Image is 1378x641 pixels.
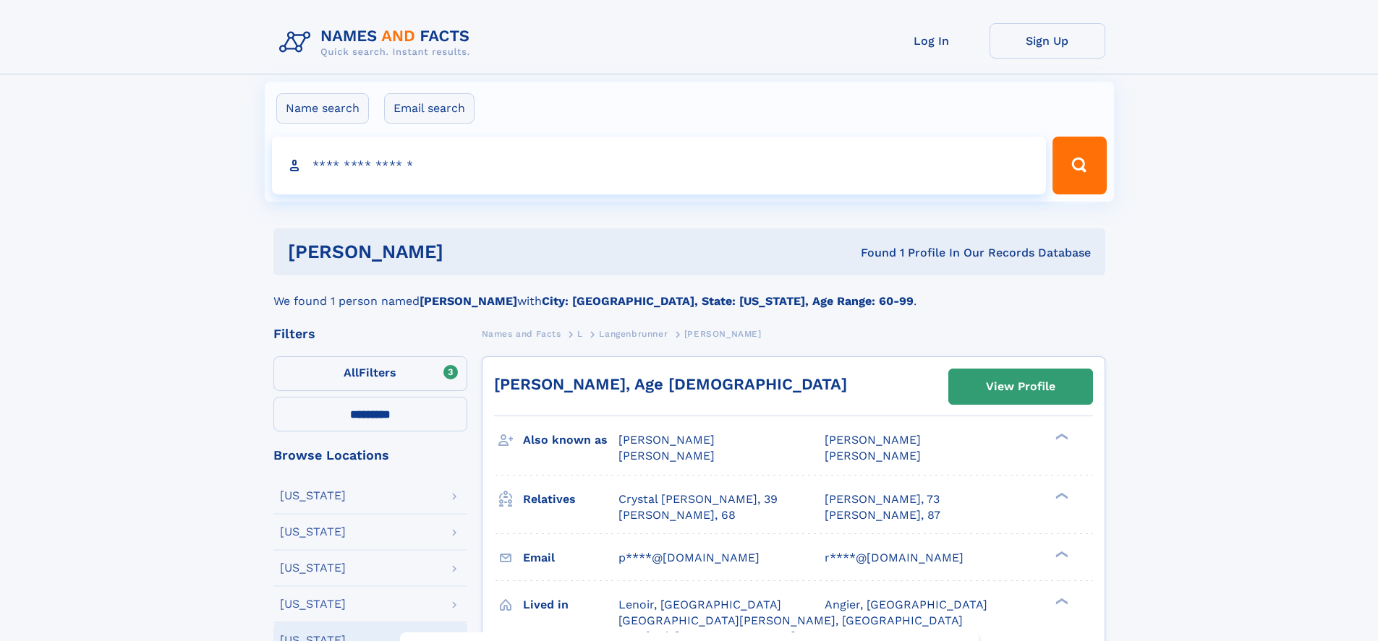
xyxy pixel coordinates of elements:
[482,324,561,343] a: Names and Facts
[273,327,467,340] div: Filters
[344,366,359,379] span: All
[288,243,652,261] h1: [PERSON_NAME]
[273,356,467,391] label: Filters
[276,93,369,124] label: Name search
[280,598,346,610] div: [US_STATE]
[542,294,914,308] b: City: [GEOGRAPHIC_DATA], State: [US_STATE], Age Range: 60-99
[825,598,987,611] span: Angier, [GEOGRAPHIC_DATA]
[577,329,583,339] span: L
[494,375,847,393] a: [PERSON_NAME], Age [DEMOGRAPHIC_DATA]
[599,324,668,343] a: Langenbrunner
[618,433,715,447] span: [PERSON_NAME]
[384,93,475,124] label: Email search
[618,491,778,507] a: Crystal [PERSON_NAME], 39
[523,487,618,512] h3: Relatives
[1052,491,1069,500] div: ❯
[420,294,517,308] b: [PERSON_NAME]
[874,23,990,59] a: Log In
[684,329,762,339] span: [PERSON_NAME]
[1052,596,1069,606] div: ❯
[618,614,963,627] span: [GEOGRAPHIC_DATA][PERSON_NAME], [GEOGRAPHIC_DATA]
[523,546,618,570] h3: Email
[599,329,668,339] span: Langenbrunner
[523,428,618,452] h3: Also known as
[986,370,1055,403] div: View Profile
[1052,549,1069,559] div: ❯
[280,526,346,538] div: [US_STATE]
[272,137,1047,194] input: search input
[273,275,1105,310] div: We found 1 person named with .
[618,449,715,463] span: [PERSON_NAME]
[652,245,1091,261] div: Found 1 Profile In Our Records Database
[273,23,482,62] img: Logo Names and Facts
[618,598,781,611] span: Lenoir, [GEOGRAPHIC_DATA]
[618,507,736,523] a: [PERSON_NAME], 68
[1052,137,1106,194] button: Search Button
[990,23,1105,59] a: Sign Up
[273,449,467,462] div: Browse Locations
[280,490,346,502] div: [US_STATE]
[577,324,583,343] a: L
[949,369,1092,404] a: View Profile
[523,593,618,617] h3: Lived in
[825,449,921,463] span: [PERSON_NAME]
[825,491,940,507] a: [PERSON_NAME], 73
[825,507,940,523] a: [PERSON_NAME], 87
[825,433,921,447] span: [PERSON_NAME]
[280,562,346,574] div: [US_STATE]
[1052,432,1069,442] div: ❯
